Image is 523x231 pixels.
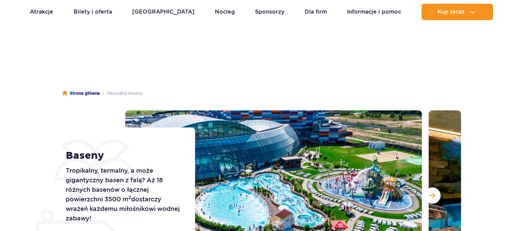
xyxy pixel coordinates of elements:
h1: Baseny [66,150,180,162]
button: Kup teraz [422,4,493,20]
a: Sponsorzy [255,4,284,20]
a: [GEOGRAPHIC_DATA] [132,4,194,20]
a: Atrakcje [30,4,53,20]
a: Informacje i pomoc [347,4,401,20]
a: Dla firm [305,4,327,20]
a: Strona główna [62,90,100,97]
a: Nocleg [215,4,235,20]
span: Kup teraz [438,9,464,15]
a: Bilety i oferta [74,4,112,20]
li: Wszystkie baseny [100,90,143,97]
button: Następny slajd [424,187,441,204]
sup: 2 [128,195,131,200]
p: Tropikalny, termalny, a może gigantyczny basen z falą? Aż 18 różnych basenów o łącznej powierzchn... [66,166,180,223]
